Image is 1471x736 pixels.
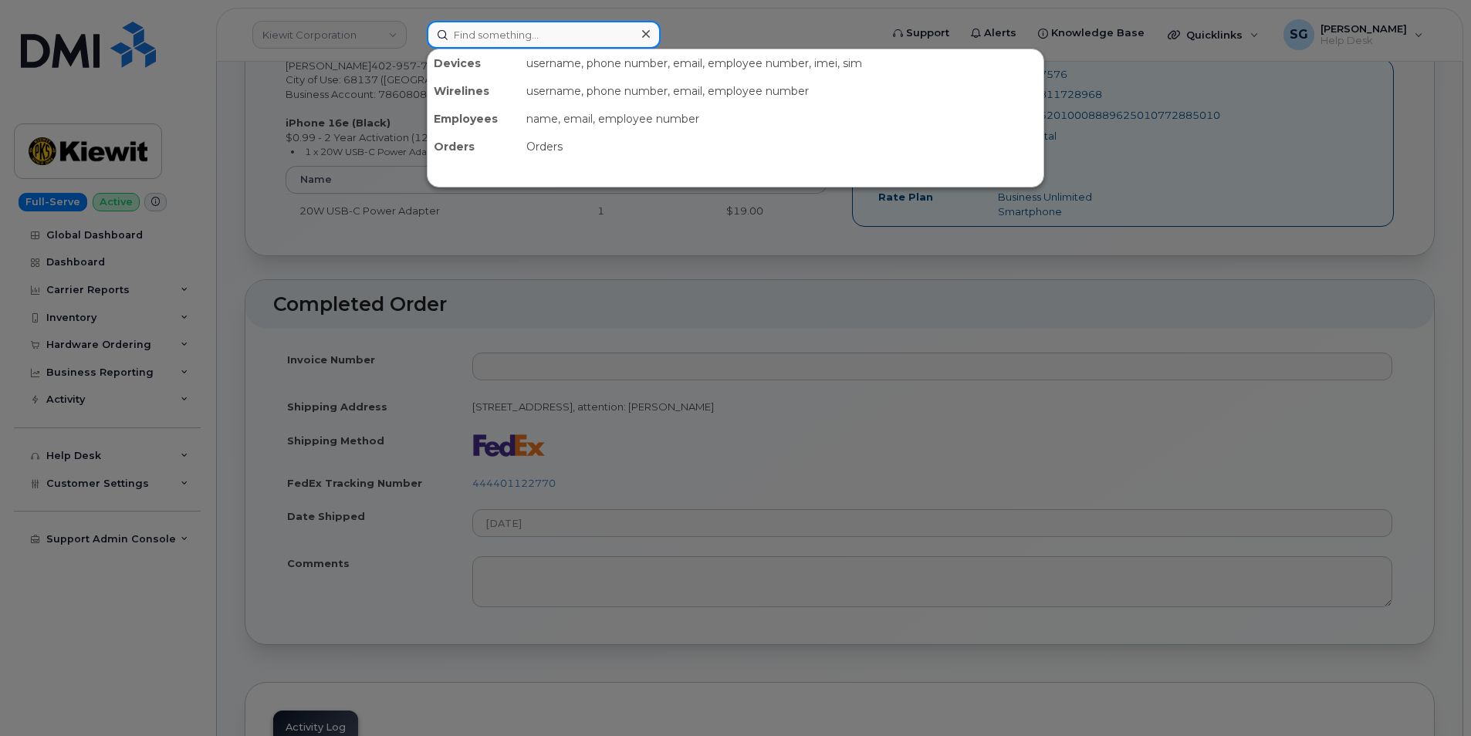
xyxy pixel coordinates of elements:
[428,105,520,133] div: Employees
[520,77,1043,105] div: username, phone number, email, employee number
[427,21,661,49] input: Find something...
[520,105,1043,133] div: name, email, employee number
[520,133,1043,160] div: Orders
[428,77,520,105] div: Wirelines
[520,49,1043,77] div: username, phone number, email, employee number, imei, sim
[1404,669,1459,724] iframe: Messenger Launcher
[428,133,520,160] div: Orders
[428,49,520,77] div: Devices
